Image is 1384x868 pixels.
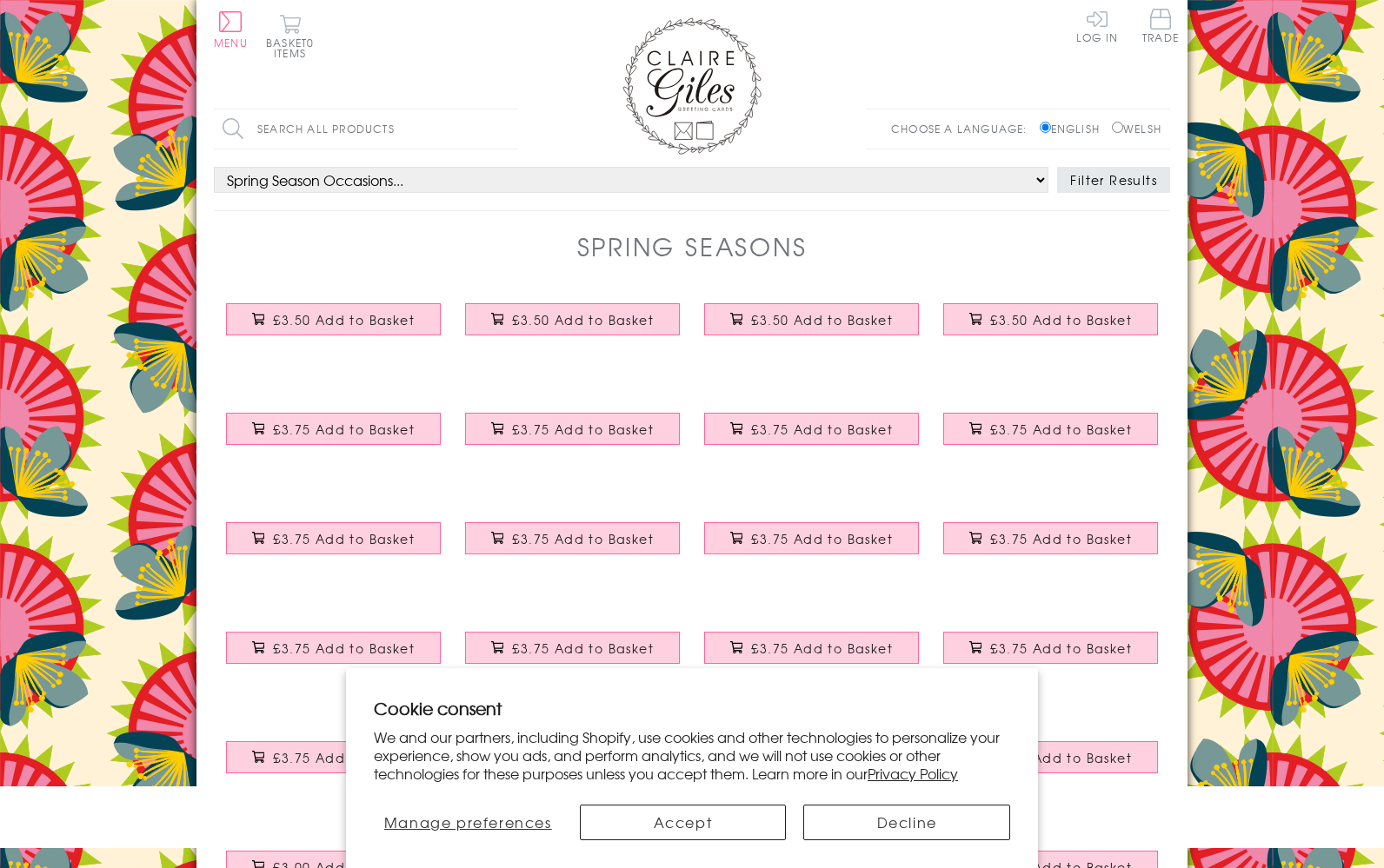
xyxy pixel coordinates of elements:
button: £3.75 Add to Basket [943,632,1159,664]
button: £3.75 Add to Basket [226,741,442,773]
a: Valentine's Day Card, I love you with all my heart, Embellished with a tassel £3.75 Add to Basket [931,619,1170,693]
span: £3.75 Add to Basket [990,639,1132,657]
a: Valentine's Day Card, Love of my life, Embellished with a colourful tassel £3.75 Add to Basket [931,509,1170,584]
a: Privacy Policy [868,763,958,784]
a: Valentines Day Card, MWAH, Kiss, text foiled in shiny gold £3.50 Add to Basket [692,290,931,365]
input: Search all products [214,109,518,149]
span: £3.50 Add to Basket [990,311,1132,328]
a: Valentine's Day Card, Wife, Big Heart, Embellished with a colourful tassel £3.75 Add to Basket [453,509,692,584]
button: £3.50 Add to Basket [465,303,681,335]
button: £3.75 Add to Basket [465,413,681,445]
a: Valentine's Day Card, Heart Pattern, Embellished with colourful pompoms £3.75 Add to Basket [214,728,453,803]
img: Claire Giles Greetings Cards [622,17,762,155]
input: English [1040,122,1051,133]
span: £3.75 Add to Basket [751,421,893,438]
a: Valentine's Day Card, Rocket, You're my world, Embellished with a tassel £3.75 Add to Basket [692,509,931,584]
a: Valentine's Day Card, Heart of Hearts, BOOM, Embellished with a tassel £3.75 Add to Basket [692,619,931,693]
input: Search [501,109,518,149]
button: £3.50 Add to Basket [943,303,1159,335]
a: Valentine's Day Card, Butterfly Wreath, Embellished with a colourful tassel £3.75 Add to Basket [214,509,453,584]
button: £3.75 Add to Basket [465,632,681,664]
a: Valentine's Day Card, Paper Plane Kisses, Embellished with a colourful tassel £3.75 Add to Basket [214,400,453,474]
span: £3.75 Add to Basket [751,530,893,547]
h1: Spring Seasons [577,229,808,264]
button: £3.50 Add to Basket [704,303,920,335]
span: £3.75 Add to Basket [273,749,415,766]
span: £3.00 Add to Basket [990,749,1132,766]
span: £3.75 Add to Basket [751,639,893,657]
button: £3.75 Add to Basket [226,632,442,664]
span: £3.50 Add to Basket [512,311,654,328]
button: Basket0 items [266,14,314,58]
button: Menu [214,11,248,48]
a: Valentine's Day Card, Heart, be my unicorn, Embellished with a tassel £3.75 Add to Basket [453,619,692,693]
button: £3.00 Add to Basket [943,741,1159,773]
span: £3.75 Add to Basket [990,530,1132,547]
button: £3.75 Add to Basket [704,522,920,554]
a: Valentine's Day Card, Lips, Kiss, Embellished with a colourful tassel £3.75 Add to Basket [214,619,453,693]
span: Trade [1142,9,1179,43]
button: £3.75 Add to Basket [704,632,920,664]
a: Log In [1076,9,1118,43]
span: £3.75 Add to Basket [990,421,1132,438]
a: Valentines Day Card, Wife, Flamingo heart, text foiled in shiny gold £3.50 Add to Basket [214,290,453,365]
p: Choose a language: [891,121,1036,136]
a: Valentine's Day Card, Hearts Background, Embellished with a colourful tassel £3.75 Add to Basket [931,400,1170,474]
button: £3.75 Add to Basket [943,413,1159,445]
span: £3.75 Add to Basket [273,530,415,547]
span: Menu [214,35,248,50]
span: £3.75 Add to Basket [512,530,654,547]
p: We and our partners, including Shopify, use cookies and other technologies to personalize your ex... [374,728,1010,782]
button: Manage preferences [374,805,562,840]
span: £3.50 Add to Basket [751,311,893,328]
span: £3.75 Add to Basket [273,639,415,657]
label: Welsh [1112,121,1161,136]
a: Valentine's Day Card, Bomb, Love Bomb, Embellished with a colourful tassel £3.75 Add to Basket [453,400,692,474]
a: Valentines Day Card, Gorgeous Husband, text foiled in shiny gold £3.50 Add to Basket [453,290,692,365]
span: 0 items [274,35,314,61]
span: Manage preferences [384,812,552,832]
button: £3.75 Add to Basket [943,522,1159,554]
button: Filter Results [1057,167,1170,193]
h2: Cookie consent [374,696,1010,720]
button: Accept [580,805,787,840]
button: Decline [803,805,1010,840]
button: £3.50 Add to Basket [226,303,442,335]
span: £3.75 Add to Basket [512,639,654,657]
a: Valentine's Day Card, Heart with Flowers, Embellished with a colourful tassel £3.75 Add to Basket [692,400,931,474]
a: Trade [1142,9,1179,46]
a: Valentine's Day Card, You and Me Forever, See through acetate window £3.00 Add to Basket [931,728,1170,803]
input: Welsh [1112,122,1123,133]
label: English [1040,121,1108,136]
a: Valentines Day Card, You're my Favourite, text foiled in shiny gold £3.50 Add to Basket [931,290,1170,365]
span: £3.75 Add to Basket [512,421,654,438]
button: £3.75 Add to Basket [465,522,681,554]
button: £3.75 Add to Basket [226,413,442,445]
span: £3.75 Add to Basket [273,421,415,438]
button: £3.75 Add to Basket [226,522,442,554]
button: £3.75 Add to Basket [704,413,920,445]
span: £3.50 Add to Basket [273,311,415,328]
